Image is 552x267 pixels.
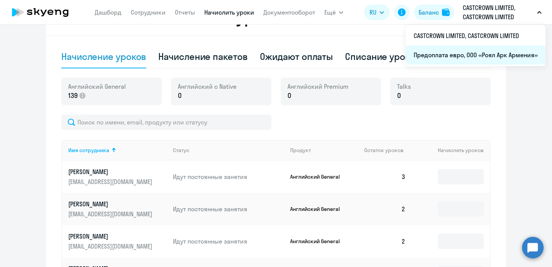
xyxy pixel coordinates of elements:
[68,232,154,240] p: [PERSON_NAME]
[68,232,167,250] a: [PERSON_NAME][EMAIL_ADDRESS][DOMAIN_NAME]
[175,8,195,16] a: Отчеты
[178,91,182,101] span: 0
[324,5,343,20] button: Ещё
[324,8,336,17] span: Ещё
[345,50,420,63] div: Списание уроков
[61,114,271,130] input: Поиск по имени, email, продукту или статусу
[358,193,412,225] td: 2
[290,173,348,180] p: Английский General
[370,8,376,17] span: RU
[290,238,348,245] p: Английский General
[364,147,404,154] span: Остаток уроков
[406,25,545,66] ul: Ещё
[397,91,401,101] span: 0
[287,82,348,91] span: Английский Premium
[68,177,154,186] p: [EMAIL_ADDRESS][DOMAIN_NAME]
[68,167,167,186] a: [PERSON_NAME][EMAIL_ADDRESS][DOMAIN_NAME]
[173,237,284,245] p: Идут постоянные занятия
[61,50,146,63] div: Начисление уроков
[173,147,189,154] div: Статус
[263,8,315,16] a: Документооборот
[419,8,439,17] div: Баланс
[287,91,291,101] span: 0
[414,5,454,20] button: Балансbalance
[68,91,78,101] span: 139
[68,167,154,176] p: [PERSON_NAME]
[412,140,490,161] th: Начислить уроков
[260,50,333,63] div: Ожидают оплаты
[290,206,348,212] p: Английский General
[68,82,126,91] span: Английский General
[68,147,167,154] div: Имя сотрудника
[68,200,154,208] p: [PERSON_NAME]
[173,147,284,154] div: Статус
[158,50,247,63] div: Начисление пакетов
[364,5,389,20] button: RU
[68,242,154,250] p: [EMAIL_ADDRESS][DOMAIN_NAME]
[463,3,534,22] p: CASTCROWN LIMITED, CASTCROWN LIMITED
[358,225,412,257] td: 2
[442,8,450,16] img: balance
[68,147,109,154] div: Имя сотрудника
[61,8,491,26] h2: Начисление и списание уроков
[397,82,411,91] span: Talks
[68,200,167,218] a: [PERSON_NAME][EMAIL_ADDRESS][DOMAIN_NAME]
[204,8,254,16] a: Начислить уроки
[290,147,311,154] div: Продукт
[358,161,412,193] td: 3
[173,205,284,213] p: Идут постоянные занятия
[178,82,237,91] span: Английский с Native
[364,147,412,154] div: Остаток уроков
[459,3,545,22] button: CASTCROWN LIMITED, CASTCROWN LIMITED
[290,147,358,154] div: Продукт
[68,210,154,218] p: [EMAIL_ADDRESS][DOMAIN_NAME]
[173,172,284,181] p: Идут постоянные занятия
[131,8,166,16] a: Сотрудники
[95,8,122,16] a: Дашборд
